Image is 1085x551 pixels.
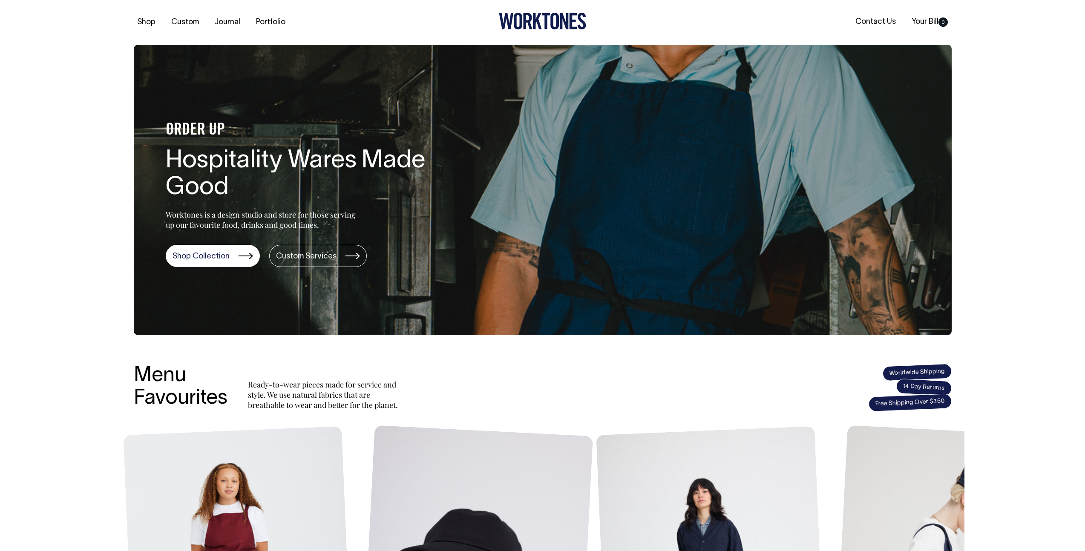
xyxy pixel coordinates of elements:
a: Journal [211,15,244,29]
span: Worldwide Shipping [882,363,952,381]
a: Contact Us [852,15,899,29]
a: Your Bill0 [908,15,951,29]
h3: Menu Favourites [134,365,227,410]
a: Portfolio [253,15,289,29]
a: Custom [168,15,202,29]
a: Shop [134,15,159,29]
a: Custom Services [269,245,367,267]
span: 0 [938,17,948,27]
p: Worktones is a design studio and store for those serving up our favourite food, drinks and good t... [166,209,360,230]
a: Shop Collection [166,245,260,267]
h1: Hospitality Wares Made Good [166,148,438,202]
span: 14 Day Returns [896,379,952,396]
h4: ORDER UP [166,121,438,139]
span: Free Shipping Over $350 [868,393,952,412]
p: Ready-to-wear pieces made for service and style. We use natural fabrics that are breathable to we... [248,379,401,410]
